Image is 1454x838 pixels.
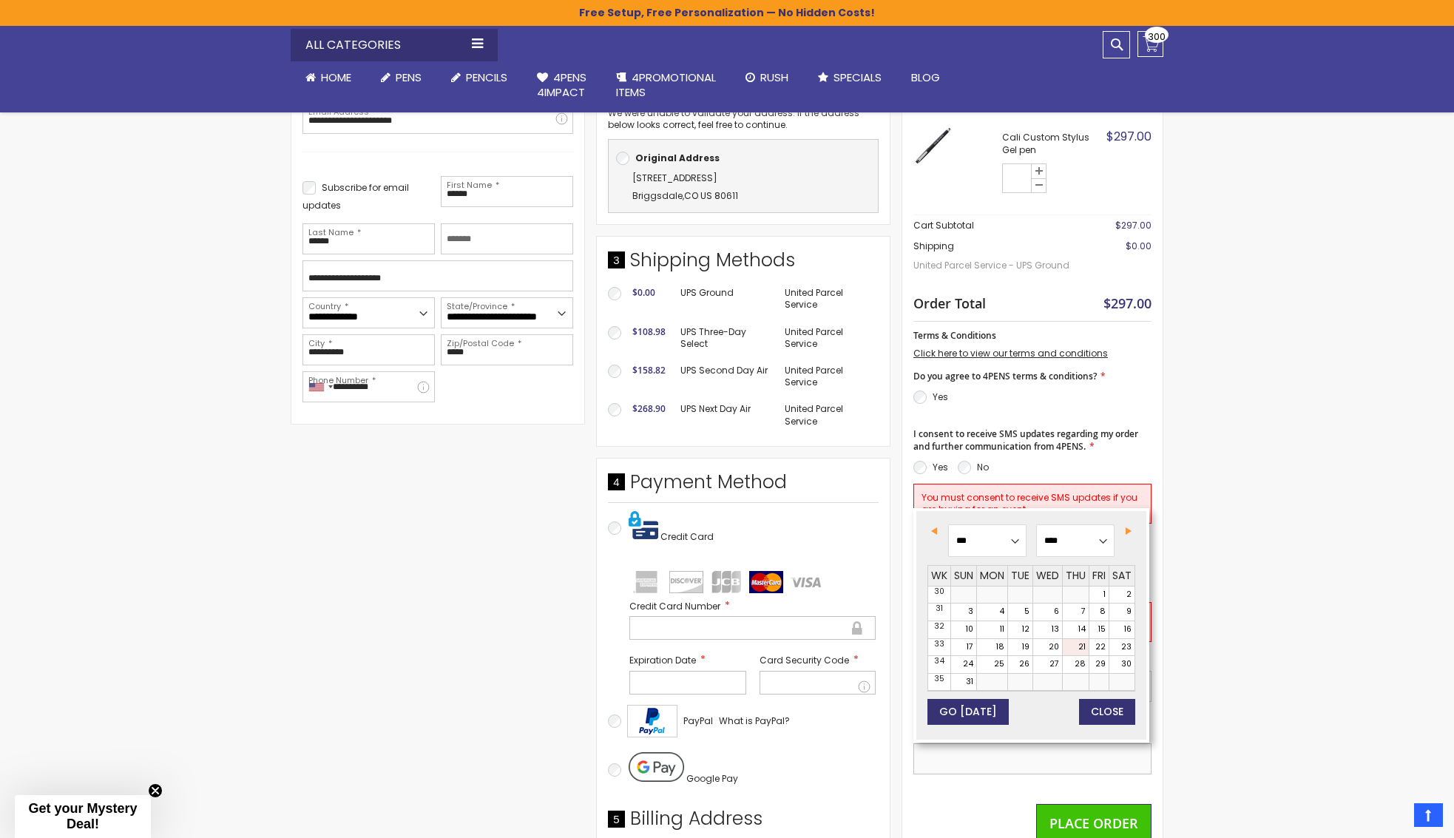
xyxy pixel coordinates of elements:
[951,656,976,673] a: 24
[673,396,777,434] td: UPS Next Day Air
[777,280,879,318] td: United Parcel Service
[1109,587,1135,604] a: 2
[1063,621,1089,638] a: 14
[977,604,1007,621] a: 4
[1049,814,1138,832] span: Place Order
[629,571,663,593] img: amex
[931,527,937,535] span: Previous
[933,391,948,403] label: Yes
[928,638,951,656] td: 33
[1089,587,1109,604] a: 1
[629,599,876,613] label: Credit Card Number
[466,70,507,85] span: Pencils
[913,347,1108,359] a: Click here to view our terms and conditions
[1036,524,1115,557] select: Select year
[977,461,989,473] label: No
[954,568,973,583] span: Sunday
[1109,656,1135,673] a: 30
[1033,621,1062,638] a: 13
[684,189,698,202] span: CO
[777,319,879,357] td: United Parcel Service
[760,70,788,85] span: Rush
[616,169,870,205] div: ,
[851,619,864,637] div: Secure transaction
[1063,656,1089,673] a: 28
[608,107,879,131] p: We were unable to validate your address. If the address below looks correct, feel free to continue.
[951,639,976,656] a: 17
[911,70,940,85] span: Blog
[913,329,996,342] span: Terms & Conditions
[1106,128,1152,145] span: $297.00
[913,252,1078,279] span: United Parcel Service - UPS Ground
[1089,604,1109,621] a: 8
[928,621,951,639] td: 32
[537,70,586,100] span: 4Pens 4impact
[632,172,717,184] span: [STREET_ADDRESS]
[1066,568,1086,583] span: Thursday
[928,566,951,587] th: WK
[15,795,151,838] div: Get your Mystery Deal!Close teaser
[928,604,951,621] td: 31
[608,248,879,280] div: Shipping Methods
[632,402,666,415] span: $268.90
[321,70,351,85] span: Home
[928,673,951,691] td: 35
[673,357,777,396] td: UPS Second Day Air
[760,653,876,667] label: Card Security Code
[1414,803,1443,827] a: Top
[1137,31,1163,57] a: 300
[913,292,986,312] strong: Order Total
[669,571,703,593] img: discover
[977,639,1007,656] a: 18
[789,571,823,593] img: visa
[1092,568,1106,583] span: Friday
[302,181,409,212] span: Subscribe for email updates
[913,370,1097,382] span: Do you agree to 4PENS terms & conditions?
[616,70,716,100] span: 4PROMOTIONAL ITEMS
[436,61,522,94] a: Pencils
[913,215,1078,237] th: Cart Subtotal
[927,699,1009,725] button: Go [DATE]
[777,357,879,396] td: United Parcel Service
[28,801,137,831] span: Get your Mystery Deal!
[977,656,1007,673] a: 25
[913,484,1152,524] div: You must consent to receive SMS updates if you are buying for an event.
[777,396,879,434] td: United Parcel Service
[1033,656,1062,673] a: 27
[948,524,1027,557] select: Select month
[833,70,882,85] span: Specials
[632,364,666,376] span: $158.82
[632,325,666,338] span: $108.98
[977,621,1007,638] a: 11
[1089,621,1109,638] a: 15
[629,653,746,667] label: Expiration Date
[1109,604,1135,621] a: 9
[148,783,163,798] button: Close teaser
[951,674,976,691] a: 31
[1117,524,1134,540] a: Next
[1112,568,1132,583] span: Saturday
[1109,621,1135,638] a: 16
[366,61,436,94] a: Pens
[1126,527,1132,535] span: Next
[700,189,712,202] span: US
[980,568,1004,583] span: Monday
[686,772,738,785] span: Google Pay
[683,714,713,727] span: PayPal
[1002,132,1103,155] strong: Cali Custom Stylus Gel pen
[933,461,948,473] label: Yes
[632,189,683,202] span: Briggsdale
[803,61,896,94] a: Specials
[1079,699,1135,725] button: Close
[896,61,955,94] a: Blog
[396,70,422,85] span: Pens
[731,61,803,94] a: Rush
[1063,604,1089,621] a: 7
[1063,639,1089,656] a: 21
[1008,604,1032,621] a: 5
[1033,639,1062,656] a: 20
[1011,568,1029,583] span: Tuesday
[1008,621,1032,638] a: 12
[1115,219,1152,232] span: $297.00
[635,152,720,164] b: Original Address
